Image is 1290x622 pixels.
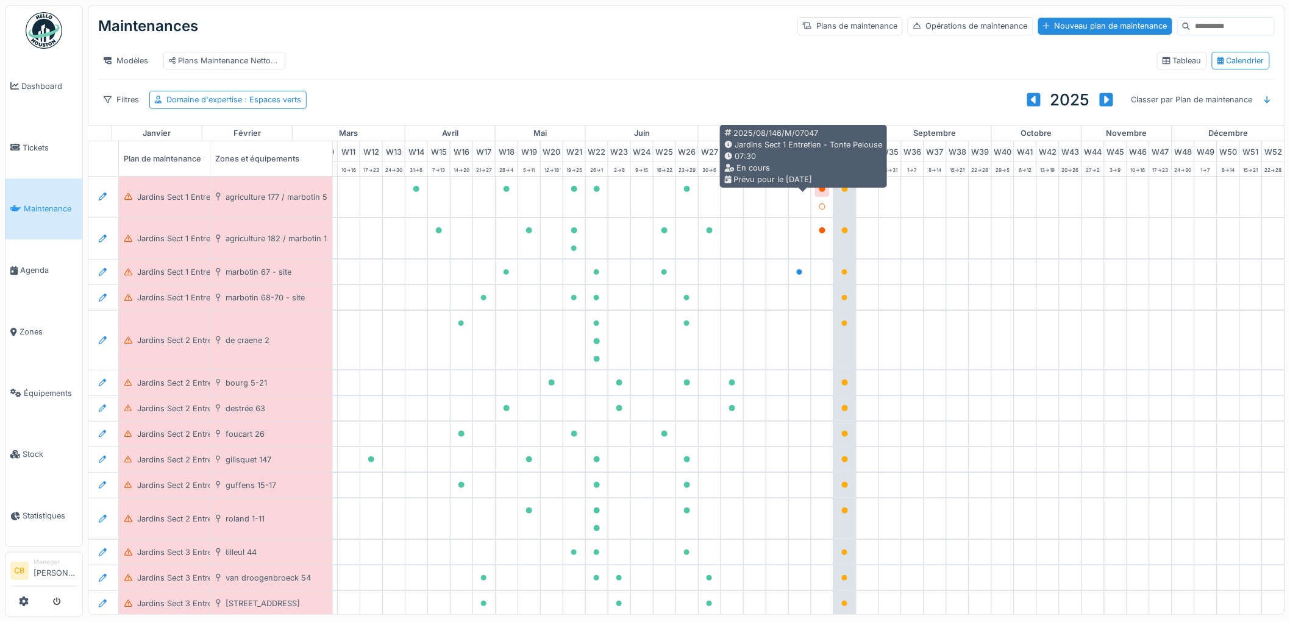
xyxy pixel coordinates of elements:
div: W 41 [1014,141,1036,160]
div: de craene 2 [226,334,269,346]
div: 29 -> 5 [992,161,1014,176]
div: W 22 [586,141,608,160]
div: Prévu pour le [DATE] [725,174,883,185]
div: gilisquet 147 [226,454,271,465]
div: W 51 [1240,141,1262,160]
div: W 49 [1195,141,1217,160]
div: W 24 [631,141,653,160]
div: W 45 [1105,141,1127,160]
div: Modèles [98,52,154,69]
div: W 47 [1150,141,1172,160]
div: Jardins Sect 3 Entretien - Tonte Pelouse [137,546,287,558]
div: Zones et équipements [210,141,332,175]
li: [PERSON_NAME] [34,557,77,584]
div: 17 -> 23 [360,161,382,176]
div: 16 -> 22 [654,161,675,176]
div: W 38 [947,141,969,160]
span: Statistiques [23,510,77,521]
div: février [202,125,292,141]
div: Jardins Sect 2 Entretien - Tonte Pelouse [137,513,287,525]
div: 31 -> 6 [405,161,427,176]
div: 28 -> 4 [496,161,518,176]
div: mai [496,125,585,141]
div: juillet [699,125,788,141]
div: W 44 [1082,141,1104,160]
div: janvier [112,125,202,141]
div: W 18 [496,141,518,160]
div: Jardins Sect 2 Entretien - Tonte Pelouse [137,403,287,414]
div: Classer par Plan de maintenance [1125,91,1258,108]
a: Maintenance [5,178,82,240]
div: W 17 [473,141,495,160]
div: 7 -> 13 [428,161,450,176]
div: 24 -> 30 [383,161,405,176]
span: Stock [23,448,77,460]
div: mars [293,125,405,141]
div: Jardins Sect 2 Entretien - Tonte Pelouse [137,454,287,465]
a: Zones [5,301,82,362]
div: Jardins Sect 2 Entretien - Tonte Pelouse [137,377,287,389]
div: 25 -> 31 [879,161,901,176]
div: W 11 [338,141,360,160]
div: W 21 [563,141,585,160]
div: avril [405,125,495,141]
div: W 15 [428,141,450,160]
div: octobre [992,125,1082,141]
div: W 37 [924,141,946,160]
div: Opérations de maintenance [908,17,1033,35]
div: W 52 [1263,141,1285,160]
div: Filtres [98,91,144,108]
div: 23 -> 29 [676,161,698,176]
div: W 14 [405,141,427,160]
div: 8 -> 14 [924,161,946,176]
div: W 35 [879,141,901,160]
div: W 12 [360,141,382,160]
div: marbotin 67 - site [226,266,291,278]
div: W 36 [902,141,924,160]
div: W 16 [451,141,472,160]
div: 5 -> 11 [518,161,540,176]
div: W 43 [1060,141,1082,160]
div: bourg 5-21 [226,377,267,389]
div: Jardins Sect 1 Entretien - Tonte Pelouse [137,292,285,303]
div: Jardins Sect 1 Entretien - Tonte Pelouse [137,191,285,203]
div: Plans de maintenance [797,17,903,35]
div: 15 -> 21 [1240,161,1262,176]
a: CB Manager[PERSON_NAME] [10,557,77,587]
div: Domaine d'expertise [166,94,301,105]
div: juin [586,125,698,141]
div: W 42 [1037,141,1059,160]
div: [STREET_ADDRESS] [226,598,300,609]
div: W 19 [518,141,540,160]
div: Jardins Sect 2 Entretien - Tonte Pelouse [137,479,287,491]
a: Tickets [5,117,82,178]
img: Badge_color-CXgf-gQk.svg [26,12,62,49]
div: Jardins Sect 2 Entretien - Tonte Pelouse [137,334,287,346]
div: W 27 [699,141,721,160]
div: 2025/08/146/M/07047 [725,127,883,139]
div: 26 -> 1 [586,161,608,176]
div: 15 -> 21 [947,161,969,176]
div: décembre [1172,125,1285,141]
div: 19 -> 25 [563,161,585,176]
div: Manager [34,557,77,567]
div: 10 -> 16 [338,161,360,176]
div: van droogenbroeck 54 [226,572,311,584]
div: Jardins Sect 3 Entretien - Tonte Pelouse [137,598,287,609]
div: W 46 [1127,141,1149,160]
div: Jardins Sect 2 Entretien - Tonte Pelouse [137,428,287,440]
a: Équipements [5,362,82,424]
div: Calendrier [1217,55,1264,66]
div: 22 -> 28 [1263,161,1285,176]
span: Maintenance [24,203,77,214]
a: Stock [5,424,82,486]
div: 1 -> 7 [902,161,924,176]
span: Zones [20,326,77,338]
div: 10 -> 16 [1127,161,1149,176]
div: agriculture 177 / marbotin 58-60 - site [226,191,367,203]
div: 30 -> 6 [699,161,721,176]
div: Jardins Sect 3 Entretien - Tonte Pelouse [137,572,287,584]
div: Jardins Sect 1 Entretien - Tonte Pelouse [725,139,883,150]
div: 22 -> 28 [969,161,991,176]
div: 27 -> 2 [1082,161,1104,176]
